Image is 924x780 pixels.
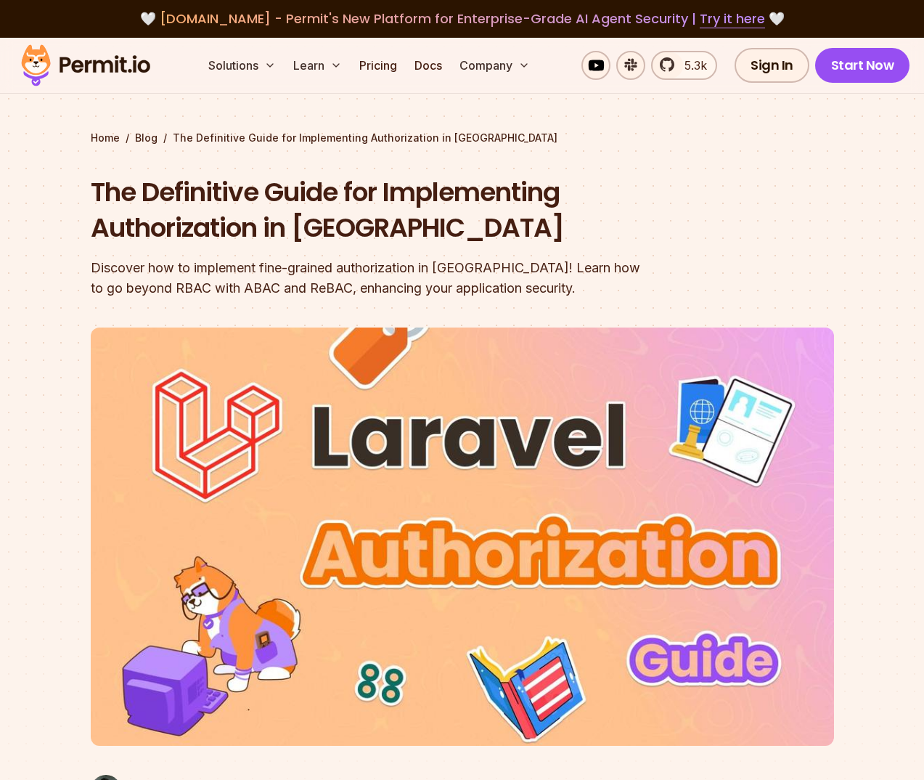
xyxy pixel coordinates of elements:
a: Blog [135,131,158,145]
a: Start Now [815,48,910,83]
a: Home [91,131,120,145]
a: Pricing [353,51,403,80]
button: Solutions [203,51,282,80]
div: / / [91,131,834,145]
h1: The Definitive Guide for Implementing Authorization in [GEOGRAPHIC_DATA] [91,174,648,246]
img: The Definitive Guide for Implementing Authorization in Laravel [91,328,834,746]
button: Learn [287,51,348,80]
a: Try it here [700,9,765,28]
span: 5.3k [676,57,707,74]
button: Company [454,51,536,80]
img: Permit logo [15,41,157,90]
div: Discover how to implement fine-grained authorization in [GEOGRAPHIC_DATA]! Learn how to go beyond... [91,258,648,298]
div: 🤍 🤍 [35,9,889,29]
span: [DOMAIN_NAME] - Permit's New Platform for Enterprise-Grade AI Agent Security | [160,9,765,28]
a: Sign In [735,48,809,83]
a: Docs [409,51,448,80]
a: 5.3k [651,51,717,80]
